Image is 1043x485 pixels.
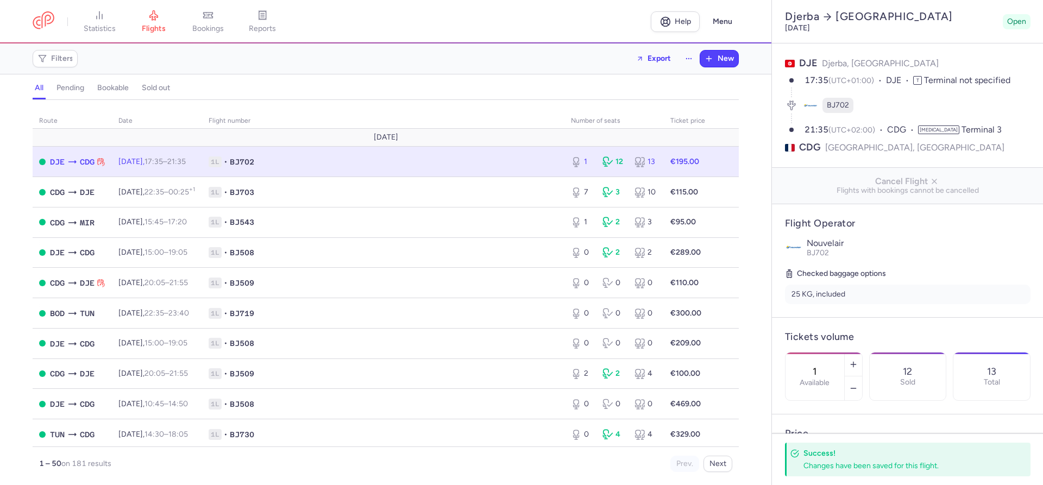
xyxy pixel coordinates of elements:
span: TUN [50,429,65,440]
time: 19:05 [168,338,187,348]
span: – [144,248,187,257]
th: date [112,113,202,129]
time: 20:05 [144,369,165,378]
span: • [224,429,228,440]
span: [DATE], [118,338,187,348]
span: DJE [50,398,65,410]
div: 3 [634,217,657,228]
th: number of seats [564,113,664,129]
time: 21:55 [169,278,188,287]
strong: €300.00 [670,308,701,318]
a: CitizenPlane red outlined logo [33,11,54,32]
span: 1L [209,187,222,198]
span: BJ508 [230,338,254,349]
span: 1L [209,308,222,319]
span: – [144,338,187,348]
span: BJ702 [807,248,829,257]
span: [DATE], [118,308,189,318]
time: 22:35 [144,187,164,197]
figure: BJ airline logo [803,98,818,113]
span: • [224,217,228,228]
time: 17:20 [168,217,187,226]
span: BJ509 [230,368,254,379]
span: New [718,54,734,63]
span: Help [675,17,691,26]
span: T [913,76,922,85]
span: DJE [799,57,818,69]
span: BJ508 [230,247,254,258]
span: reports [249,24,276,34]
div: 0 [571,399,594,410]
time: 15:00 [144,338,164,348]
time: 18:05 [168,430,188,439]
time: 22:35 [144,308,164,318]
span: [DATE], [118,187,195,197]
a: bookings [181,10,235,34]
div: 2 [571,368,594,379]
span: flights [142,24,166,34]
span: BJ730 [230,429,254,440]
span: Filters [51,54,73,63]
span: [GEOGRAPHIC_DATA], [GEOGRAPHIC_DATA] [825,141,1004,154]
span: CDG [80,398,95,410]
span: 1L [209,338,222,349]
time: 21:35 [805,124,828,135]
h4: bookable [97,83,129,93]
span: 1L [209,278,222,288]
span: statistics [84,24,116,34]
time: 10:45 [144,399,164,408]
h4: sold out [142,83,170,93]
strong: €469.00 [670,399,701,408]
span: 1L [209,429,222,440]
span: CDG [80,338,95,350]
time: 15:45 [144,217,164,226]
div: 0 [634,278,657,288]
span: CDG [80,247,95,259]
span: • [224,338,228,349]
div: 0 [571,308,594,319]
time: 14:50 [168,399,188,408]
th: route [33,113,112,129]
span: [DATE], [118,248,187,257]
span: 1L [209,217,222,228]
div: 13 [634,156,657,167]
div: 10 [634,187,657,198]
span: CDG [50,368,65,380]
span: bookings [192,24,224,34]
div: 2 [602,217,625,228]
strong: €329.00 [670,430,700,439]
time: 23:40 [168,308,189,318]
time: 19:05 [168,248,187,257]
div: 0 [571,247,594,258]
strong: €195.00 [670,157,699,166]
span: [DATE] [374,133,398,142]
div: 1 [571,217,594,228]
span: • [224,247,228,258]
p: 13 [987,366,996,377]
span: 1L [209,156,222,167]
div: 0 [634,338,657,349]
button: Filters [33,51,77,67]
h4: all [35,83,43,93]
strong: €289.00 [670,248,701,257]
span: DJE [80,368,95,380]
span: BJ702 [230,156,254,167]
span: on 181 results [61,459,111,468]
span: CDG [80,156,95,168]
span: (UTC+01:00) [828,76,874,85]
span: [DATE], [118,217,187,226]
div: 4 [634,368,657,379]
p: 12 [903,366,912,377]
span: CDG [50,277,65,289]
span: 1L [209,368,222,379]
div: 0 [602,278,625,288]
span: Cancel Flight [781,177,1035,186]
div: 3 [602,187,625,198]
time: 20:05 [144,278,165,287]
span: Export [648,54,671,62]
h2: Djerba [GEOGRAPHIC_DATA] [785,10,998,23]
span: DJE [80,186,95,198]
div: 0 [571,278,594,288]
div: 0 [634,399,657,410]
div: 7 [571,187,594,198]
